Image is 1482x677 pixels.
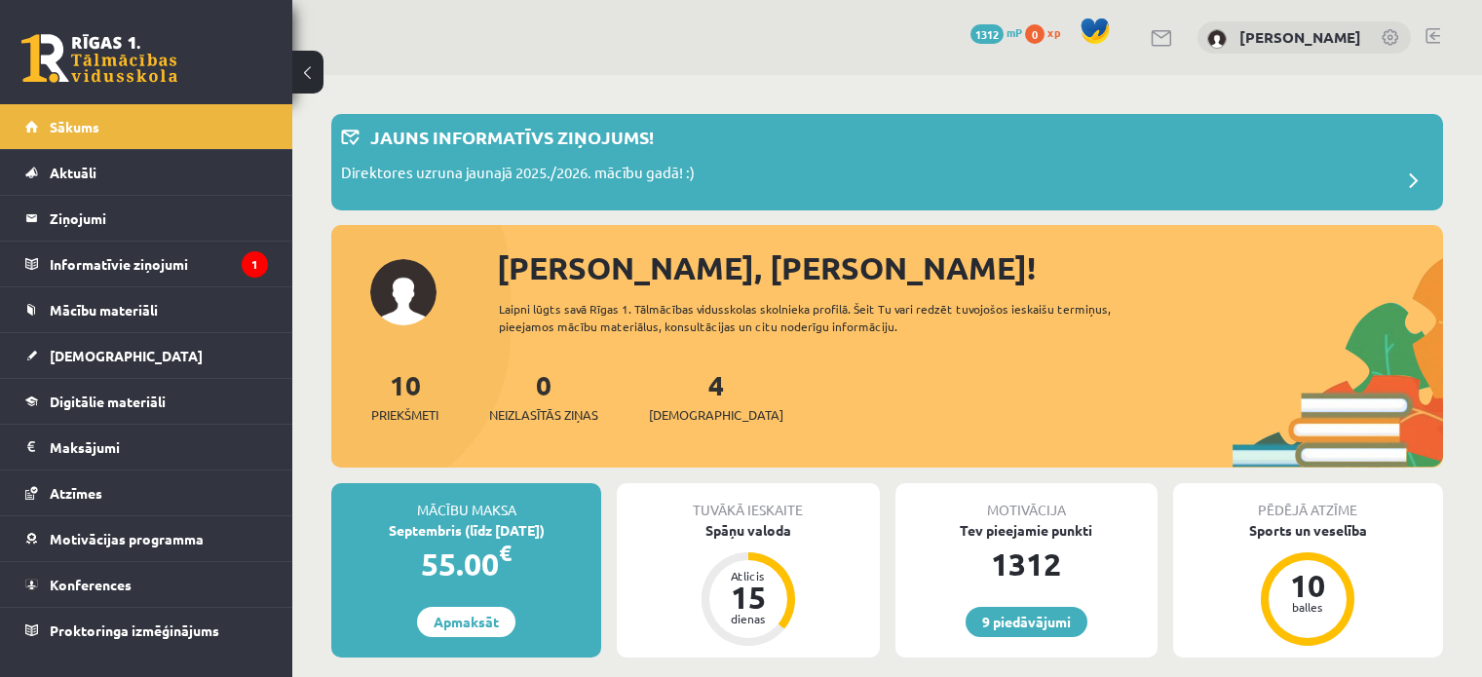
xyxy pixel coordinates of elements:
a: Apmaksāt [417,607,515,637]
div: dienas [719,613,778,624]
div: balles [1278,601,1337,613]
span: xp [1047,24,1060,40]
i: 1 [242,251,268,278]
div: Pēdējā atzīme [1173,483,1443,520]
a: Proktoringa izmēģinājums [25,608,268,653]
a: Mācību materiāli [25,287,268,332]
a: [PERSON_NAME] [1239,27,1361,47]
span: Priekšmeti [371,405,438,425]
a: 0 xp [1025,24,1070,40]
span: Digitālie materiāli [50,393,166,410]
div: Laipni lūgts savā Rīgas 1. Tālmācības vidusskolas skolnieka profilā. Šeit Tu vari redzēt tuvojošo... [499,300,1166,335]
div: 1312 [895,541,1158,587]
a: Rīgas 1. Tālmācības vidusskola [21,34,177,83]
a: 1312 mP [970,24,1022,40]
a: 4[DEMOGRAPHIC_DATA] [649,367,783,425]
a: Digitālie materiāli [25,379,268,424]
a: Ziņojumi [25,196,268,241]
div: Tuvākā ieskaite [617,483,879,520]
a: 0Neizlasītās ziņas [489,367,598,425]
div: Mācību maksa [331,483,601,520]
span: [DEMOGRAPHIC_DATA] [649,405,783,425]
a: Motivācijas programma [25,516,268,561]
span: Proktoringa izmēģinājums [50,621,219,639]
div: 15 [719,582,778,613]
span: Mācību materiāli [50,301,158,319]
a: Maksājumi [25,425,268,470]
p: Jauns informatīvs ziņojums! [370,124,654,150]
div: Tev pieejamie punkti [895,520,1158,541]
span: Motivācijas programma [50,530,204,547]
legend: Informatīvie ziņojumi [50,242,268,286]
a: Atzīmes [25,470,268,515]
span: [DEMOGRAPHIC_DATA] [50,347,203,364]
div: [PERSON_NAME], [PERSON_NAME]! [497,244,1443,291]
a: [DEMOGRAPHIC_DATA] [25,333,268,378]
span: Atzīmes [50,484,102,502]
a: Informatīvie ziņojumi1 [25,242,268,286]
a: 9 piedāvājumi [966,607,1087,637]
span: € [499,539,512,567]
span: Konferences [50,576,132,593]
span: 1312 [970,24,1004,44]
div: Septembris (līdz [DATE]) [331,520,601,541]
span: Aktuāli [50,164,96,181]
a: 10Priekšmeti [371,367,438,425]
p: Direktores uzruna jaunajā 2025./2026. mācību gadā! :) [341,162,695,189]
div: 55.00 [331,541,601,587]
a: Sākums [25,104,268,149]
span: Neizlasītās ziņas [489,405,598,425]
a: Spāņu valoda Atlicis 15 dienas [617,520,879,649]
legend: Ziņojumi [50,196,268,241]
img: Gustavs Ivansons [1207,29,1227,49]
div: Sports un veselība [1173,520,1443,541]
legend: Maksājumi [50,425,268,470]
div: Spāņu valoda [617,520,879,541]
div: 10 [1278,570,1337,601]
a: Konferences [25,562,268,607]
span: 0 [1025,24,1045,44]
span: mP [1007,24,1022,40]
a: Sports un veselība 10 balles [1173,520,1443,649]
a: Jauns informatīvs ziņojums! Direktores uzruna jaunajā 2025./2026. mācību gadā! :) [341,124,1433,201]
div: Atlicis [719,570,778,582]
span: Sākums [50,118,99,135]
a: Aktuāli [25,150,268,195]
div: Motivācija [895,483,1158,520]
